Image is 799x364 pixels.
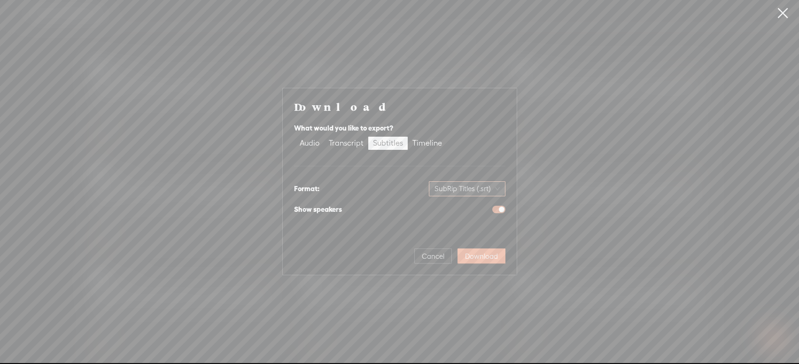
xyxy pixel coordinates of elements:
div: Transcript [329,137,364,150]
span: Cancel [422,252,444,261]
div: Format: [294,183,319,194]
div: segmented control [294,136,448,151]
button: Download [458,248,505,263]
div: Timeline [412,137,442,150]
div: Audio [300,137,319,150]
div: What would you like to export? [294,123,505,134]
div: Subtitles [373,137,403,150]
div: Show speakers [294,204,342,215]
span: Download [465,252,498,261]
h4: Download [294,100,505,114]
button: Cancel [414,248,452,263]
span: SubRip Titles (.srt) [434,182,500,196]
